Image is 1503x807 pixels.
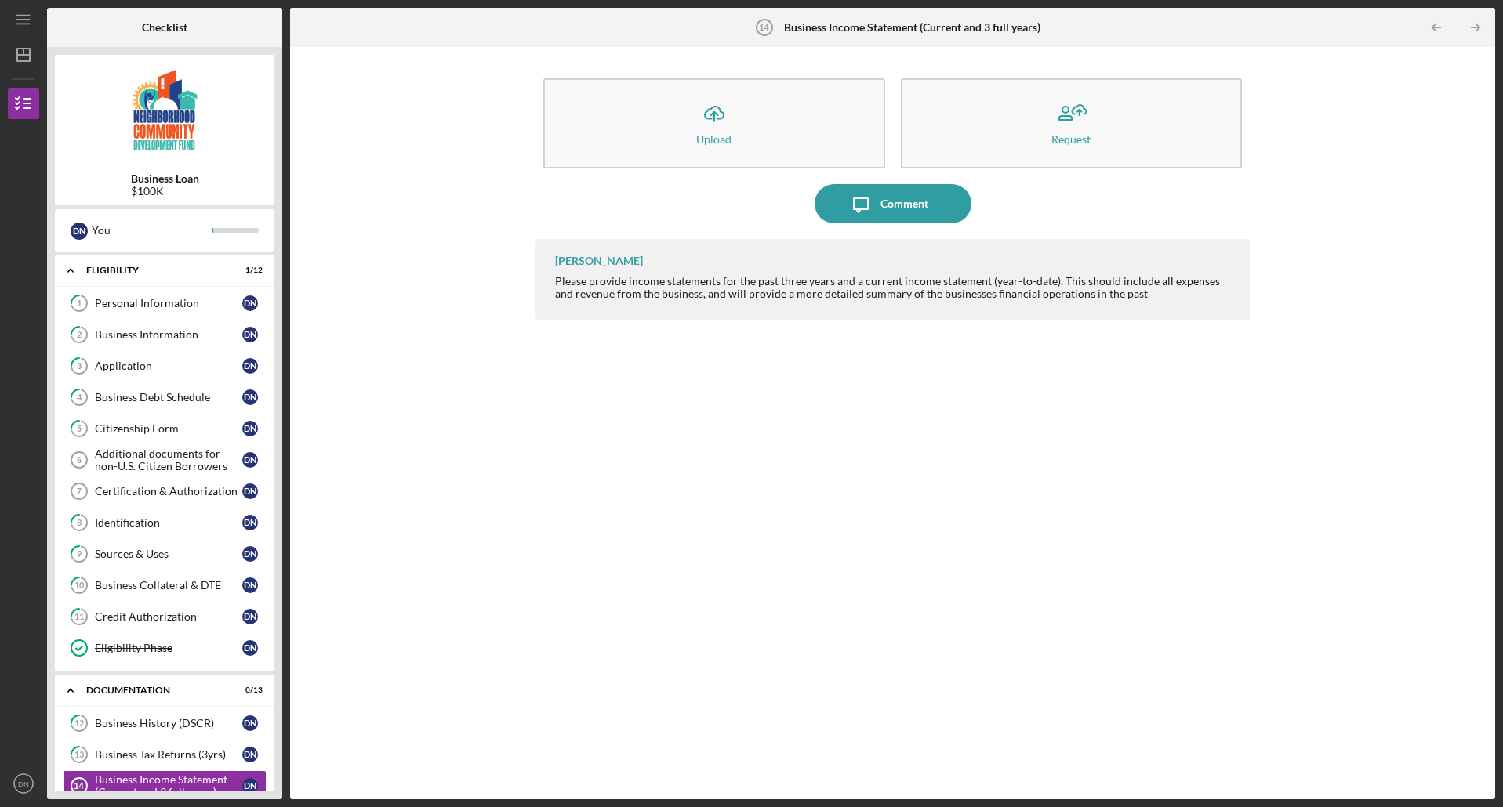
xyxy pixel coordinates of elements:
button: Request [901,78,1242,168]
tspan: 6 [77,455,82,465]
a: 9Sources & UsesDN [63,538,267,570]
tspan: 5 [77,424,82,434]
div: [PERSON_NAME] [555,255,643,267]
div: Citizenship Form [95,422,242,435]
div: D N [242,577,258,593]
b: Business Income Statement (Current and 3 full years) [784,21,1040,34]
tspan: 13 [74,750,84,760]
a: 14Business Income Statement (Current and 3 full years)DN [63,770,267,802]
a: 7Certification & AuthorizationDN [63,476,267,507]
div: D N [242,715,258,731]
tspan: 4 [77,393,82,403]
div: Business Information [95,328,242,341]
div: D N [242,546,258,562]
div: Personal Information [95,297,242,309]
div: D N [242,609,258,624]
div: Comment [880,184,928,223]
tspan: 11 [74,612,84,622]
div: D N [71,223,88,240]
tspan: 7 [77,487,82,496]
a: Eligibility PhaseDN [63,632,267,664]
a: 2Business InformationDN [63,319,267,350]
div: Business Debt Schedule [95,391,242,403]
div: D N [242,515,258,530]
div: Please provide income statements for the past three years and a current income statement (year-to... [555,275,1233,300]
tspan: 14 [759,23,769,32]
b: Checklist [142,21,187,34]
b: Business Loan [131,172,199,185]
div: D N [242,358,258,374]
div: D N [242,640,258,656]
div: Business Tax Returns (3yrs) [95,748,242,761]
tspan: 1 [77,299,82,309]
div: Eligibility [86,266,223,275]
a: 12Business History (DSCR)DN [63,707,267,739]
div: D N [242,452,258,468]
a: 5Citizenship FormDN [63,413,267,444]
a: 13Business Tax Returns (3yrs)DN [63,739,267,770]
div: Business Income Statement (Current and 3 full years) [95,773,242,798]
div: Credit Authorization [95,610,242,623]
a: 11Credit AuthorizationDN [63,601,267,632]
div: documentation [86,686,223,695]
div: 0 / 13 [234,686,263,695]
img: Product logo [55,63,274,157]
div: 1 / 12 [234,266,263,275]
div: Business Collateral & DTE [95,579,242,592]
text: DN [18,780,29,788]
a: 3ApplicationDN [63,350,267,382]
tspan: 9 [77,549,82,559]
tspan: 3 [77,361,82,371]
a: 10Business Collateral & DTEDN [63,570,267,601]
div: Certification & Authorization [95,485,242,498]
a: 6Additional documents for non-U.S. Citizen BorrowersDN [63,444,267,476]
tspan: 2 [77,330,82,340]
div: D N [242,483,258,499]
div: Business History (DSCR) [95,717,242,729]
div: D N [242,327,258,342]
button: Upload [543,78,884,168]
button: DN [8,768,39,799]
button: Comment [815,184,971,223]
tspan: 14 [74,781,84,791]
div: Upload [696,133,732,145]
div: Request [1051,133,1091,145]
a: 1Personal InformationDN [63,288,267,319]
div: Identification [95,516,242,529]
div: D N [242,778,258,794]
div: D N [242,747,258,762]
div: Additional documents for non-U.S. Citizen Borrowers [95,447,242,472]
div: Eligibility Phase [95,642,242,654]
div: D N [242,421,258,436]
a: 8IdentificationDN [63,507,267,538]
tspan: 10 [74,581,85,591]
div: Application [95,360,242,372]
div: D N [242,295,258,311]
tspan: 8 [77,518,82,528]
div: You [92,217,212,244]
a: 4Business Debt ScheduleDN [63,382,267,413]
div: D N [242,389,258,405]
div: Sources & Uses [95,548,242,560]
tspan: 12 [74,718,84,729]
div: $100K [131,185,199,197]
